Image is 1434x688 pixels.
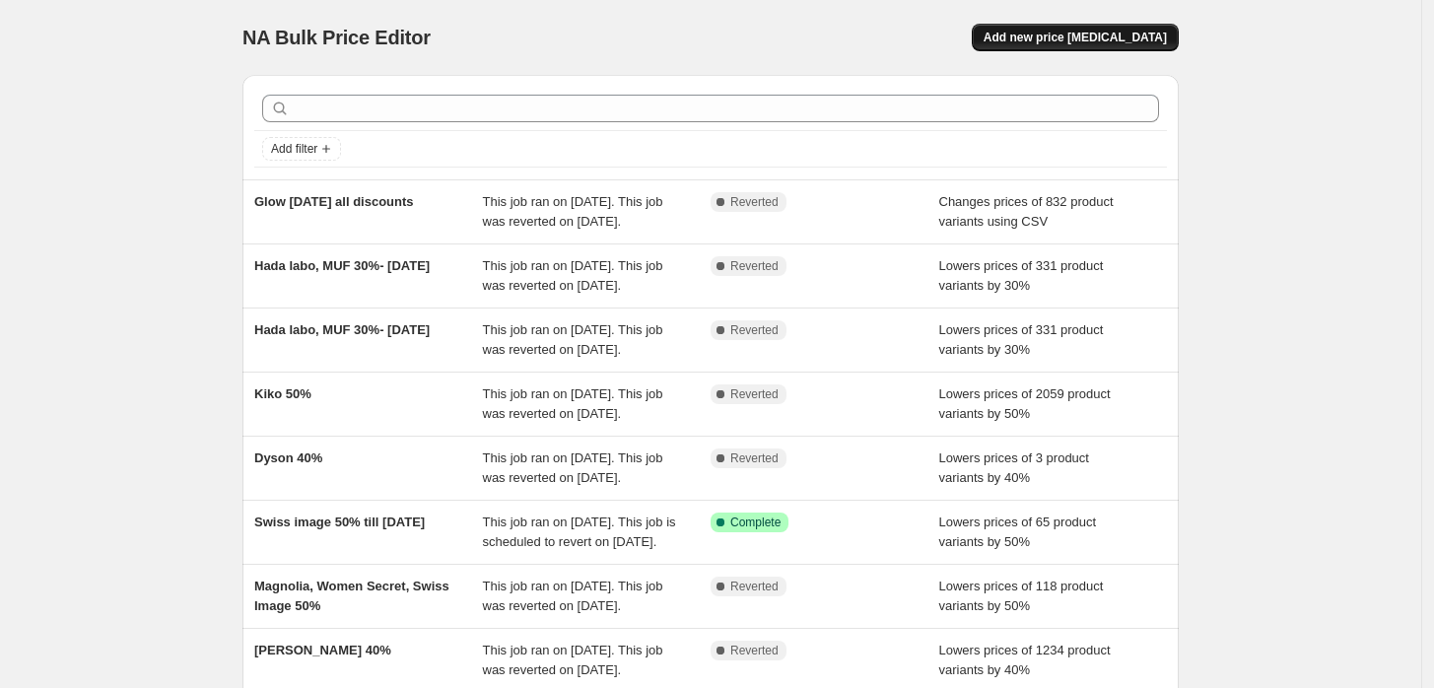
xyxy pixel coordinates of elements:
[730,643,779,658] span: Reverted
[972,24,1179,51] button: Add new price [MEDICAL_DATA]
[483,643,663,677] span: This job ran on [DATE]. This job was reverted on [DATE].
[262,137,341,161] button: Add filter
[483,386,663,421] span: This job ran on [DATE]. This job was reverted on [DATE].
[254,322,430,337] span: Hada labo, MUF 30%- [DATE]
[483,322,663,357] span: This job ran on [DATE]. This job was reverted on [DATE].
[939,386,1111,421] span: Lowers prices of 2059 product variants by 50%
[939,515,1097,549] span: Lowers prices of 65 product variants by 50%
[483,258,663,293] span: This job ran on [DATE]. This job was reverted on [DATE].
[254,579,449,613] span: Magnolia, Women Secret, Swiss Image 50%
[939,450,1089,485] span: Lowers prices of 3 product variants by 40%
[254,515,425,529] span: Swiss image 50% till [DATE]
[483,194,663,229] span: This job ran on [DATE]. This job was reverted on [DATE].
[939,579,1104,613] span: Lowers prices of 118 product variants by 50%
[939,322,1104,357] span: Lowers prices of 331 product variants by 30%
[730,579,779,594] span: Reverted
[939,258,1104,293] span: Lowers prices of 331 product variants by 30%
[730,386,779,402] span: Reverted
[254,643,391,657] span: [PERSON_NAME] 40%
[254,450,322,465] span: Dyson 40%
[254,194,414,209] span: Glow [DATE] all discounts
[271,141,317,157] span: Add filter
[254,258,430,273] span: Hada labo, MUF 30%- [DATE]
[483,579,663,613] span: This job ran on [DATE]. This job was reverted on [DATE].
[483,450,663,485] span: This job ran on [DATE]. This job was reverted on [DATE].
[939,194,1114,229] span: Changes prices of 832 product variants using CSV
[254,386,311,401] span: Kiko 50%
[730,450,779,466] span: Reverted
[730,322,779,338] span: Reverted
[730,515,781,530] span: Complete
[483,515,676,549] span: This job ran on [DATE]. This job is scheduled to revert on [DATE].
[730,194,779,210] span: Reverted
[939,643,1111,677] span: Lowers prices of 1234 product variants by 40%
[242,27,431,48] span: NA Bulk Price Editor
[984,30,1167,45] span: Add new price [MEDICAL_DATA]
[730,258,779,274] span: Reverted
